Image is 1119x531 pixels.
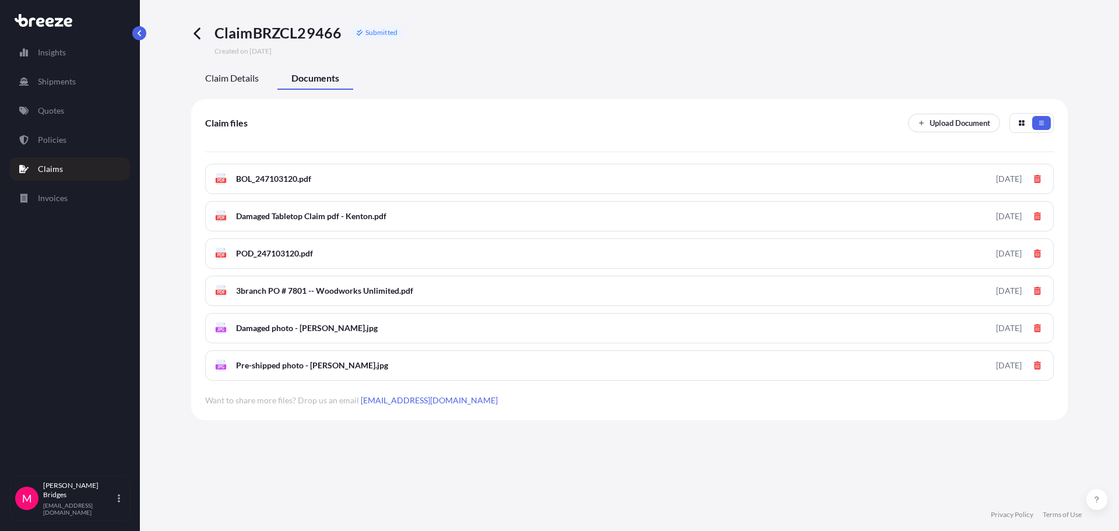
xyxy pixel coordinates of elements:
a: [EMAIL_ADDRESS][DOMAIN_NAME] [361,395,498,405]
a: Quotes [10,99,130,122]
p: Quotes [38,105,64,117]
span: Want to share more files? Drop us an email [205,381,1054,406]
span: [DATE] [249,47,272,56]
a: Invoices [10,187,130,210]
a: Privacy Policy [991,510,1033,519]
a: Terms of Use [1043,510,1082,519]
span: Claim files [205,117,248,129]
p: Upload Document [930,117,990,129]
a: Claims [10,157,130,181]
button: Upload Document [908,114,1000,132]
p: [PERSON_NAME] Bridges [43,481,115,500]
p: Policies [38,134,66,146]
span: POD_247103120.pdf [236,248,313,259]
a: Insights [10,41,130,64]
a: PDFBOL_247103120.pdf[DATE] [205,164,1054,194]
p: Shipments [38,76,76,87]
div: [DATE] [996,360,1022,371]
span: BOL_247103120.pdf [236,173,311,185]
p: Invoices [38,192,68,204]
a: PDFDamaged Tabletop Claim pdf - Kenton.pdf[DATE] [205,201,1054,231]
div: [DATE] [996,173,1022,185]
text: PDF [217,216,225,220]
span: Damaged photo - [PERSON_NAME].jpg [236,322,378,334]
a: PDF3branch PO # 7801 -- Woodworks Unlimited.pdf[DATE] [205,276,1054,306]
a: Policies [10,128,130,152]
span: Claim BRZCL29466 [214,23,342,42]
span: 3branch PO # 7801 -- Woodworks Unlimited.pdf [236,285,413,297]
span: Documents [291,72,339,84]
span: Created on [214,47,272,56]
p: Claims [38,163,63,175]
div: [DATE] [996,322,1022,334]
p: Insights [38,47,66,58]
a: JPGDamaged photo - [PERSON_NAME].jpg[DATE] [205,313,1054,343]
text: PDF [217,253,225,257]
div: [DATE] [996,210,1022,222]
span: M [22,493,32,504]
p: [EMAIL_ADDRESS][DOMAIN_NAME] [43,502,115,516]
text: JPG [217,365,224,369]
div: [DATE] [996,285,1022,297]
a: Shipments [10,70,130,93]
div: [DATE] [996,248,1022,259]
span: Damaged Tabletop Claim pdf - Kenton.pdf [236,210,386,222]
span: Claim Details [205,72,259,84]
text: PDF [217,178,225,182]
p: Submitted [365,28,398,37]
span: Pre-shipped photo - [PERSON_NAME].jpg [236,360,388,371]
a: PDFPOD_247103120.pdf[DATE] [205,238,1054,269]
text: PDF [217,290,225,294]
text: JPG [217,328,224,332]
a: JPGPre-shipped photo - [PERSON_NAME].jpg[DATE] [205,350,1054,381]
